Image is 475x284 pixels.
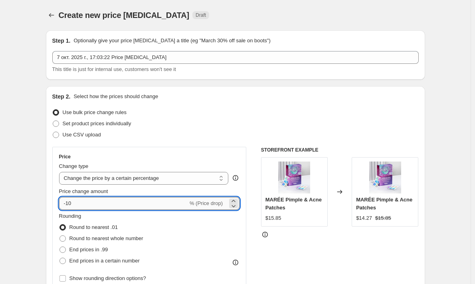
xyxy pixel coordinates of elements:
[69,247,108,252] span: End prices in .99
[59,197,188,210] input: -15
[59,163,89,169] span: Change type
[278,162,310,193] img: Acne_Patches_Main_Image_94c56a22-e213-4130-8a91-af5d3eceddbc_80x.webp
[59,213,81,219] span: Rounding
[52,93,71,101] h2: Step 2.
[73,37,270,45] p: Optionally give your price [MEDICAL_DATA] a title (eg "March 30% off sale on boots")
[63,120,131,126] span: Set product prices individually
[190,200,223,206] span: % (Price drop)
[69,235,143,241] span: Round to nearest whole number
[265,214,281,222] div: $15.85
[59,11,190,20] span: Create new price [MEDICAL_DATA]
[265,197,322,211] span: MARÉE Pimple & Acne Patches
[52,51,419,64] input: 30% off holiday sale
[63,109,127,115] span: Use bulk price change rules
[261,147,419,153] h6: STOREFRONT EXAMPLE
[73,93,158,101] p: Select how the prices should change
[356,214,372,222] div: $14.27
[232,174,239,182] div: help
[69,275,146,281] span: Show rounding direction options?
[69,258,140,264] span: End prices in a certain number
[375,214,391,222] strike: $15.85
[46,10,57,21] button: Price change jobs
[59,188,108,194] span: Price change amount
[69,224,118,230] span: Round to nearest .01
[59,154,71,160] h3: Price
[52,37,71,45] h2: Step 1.
[369,162,401,193] img: Acne_Patches_Main_Image_94c56a22-e213-4130-8a91-af5d3eceddbc_80x.webp
[63,132,101,138] span: Use CSV upload
[52,66,176,72] span: This title is just for internal use, customers won't see it
[196,12,206,18] span: Draft
[356,197,412,211] span: MARÉE Pimple & Acne Patches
